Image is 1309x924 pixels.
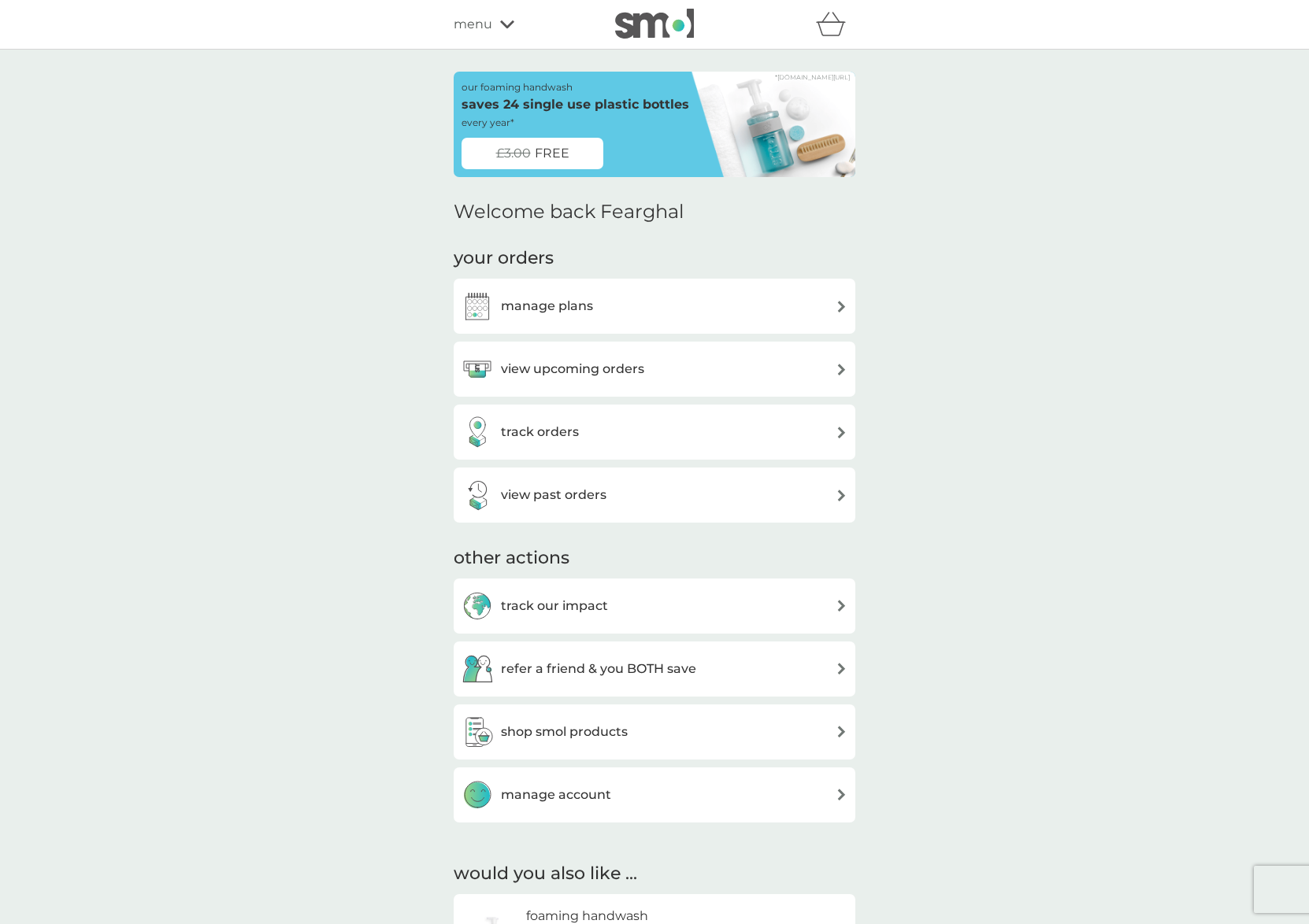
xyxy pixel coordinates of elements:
[836,600,847,612] img: arrow right
[836,789,847,800] img: arrow right
[615,9,694,39] img: smol
[535,143,569,164] span: FREE
[836,364,847,375] img: arrow right
[836,726,847,737] img: arrow right
[501,296,593,316] h3: manage plans
[501,359,644,379] h3: view upcoming orders
[836,490,847,501] img: arrow right
[775,74,850,80] a: *[DOMAIN_NAME][URL]
[501,659,696,679] h3: refer a friend & you BOTH save
[454,862,855,886] h2: would you also like ...
[454,201,684,224] h2: Welcome back Fearghal
[501,722,628,742] h3: shop smol products
[836,301,847,312] img: arrow right
[462,115,514,130] p: every year*
[496,143,531,164] span: £3.00
[501,485,606,505] h3: view past orders
[501,422,579,442] h3: track orders
[462,79,573,94] p: our foaming handwash
[501,785,611,805] h3: manage account
[454,14,492,35] span: menu
[501,596,608,616] h3: track our impact
[836,427,847,438] img: arrow right
[816,9,855,40] div: basket
[454,546,569,571] h3: other actions
[836,663,847,675] img: arrow right
[454,246,554,271] h3: your orders
[462,94,689,115] p: saves 24 single use plastic bottles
